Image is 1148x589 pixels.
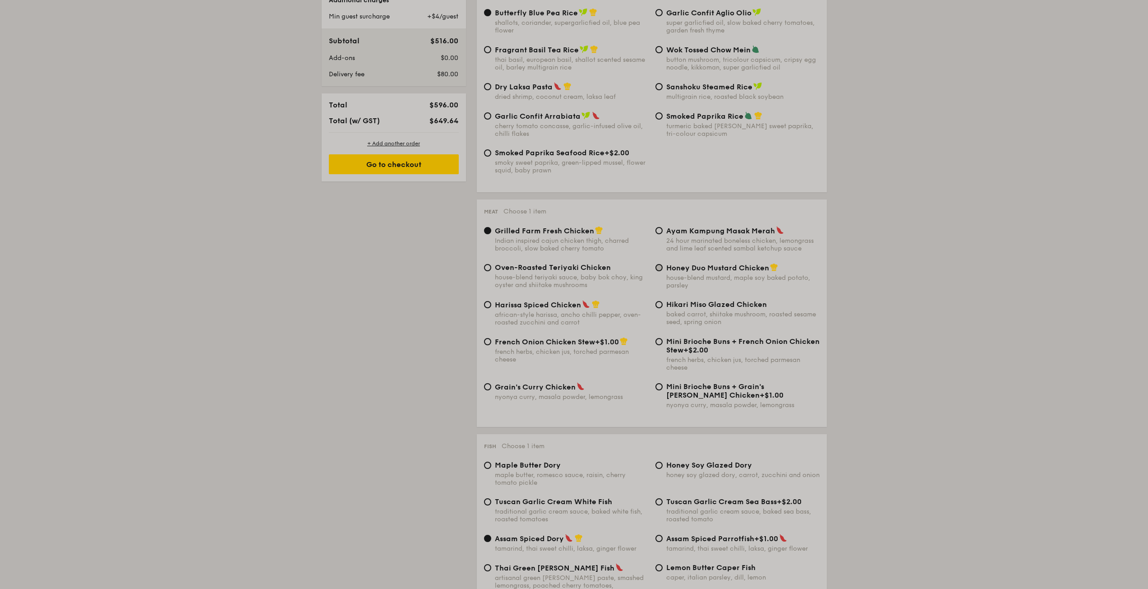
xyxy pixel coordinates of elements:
span: Harissa Spiced Chicken [495,301,581,309]
div: baked carrot, shiitake mushroom, roasted sesame seed, spring onion [666,311,820,326]
img: icon-chef-hat.a58ddaea.svg [590,45,598,53]
img: icon-chef-hat.a58ddaea.svg [754,111,762,120]
input: Garlic Confit Arrabiatacherry tomato concasse, garlic-infused olive oil, chilli flakes [484,112,491,120]
img: icon-vegetarian.fe4039eb.svg [752,45,760,53]
div: multigrain rice, roasted black soybean [666,93,820,101]
span: Smoked Paprika Rice [666,112,743,121]
span: Lemon Butter Caper Fish [666,563,756,572]
span: Total [329,101,347,109]
input: Smoked Paprika Riceturmeric baked [PERSON_NAME] sweet paprika, tri-colour capsicum [655,112,663,120]
span: Fragrant Basil Tea Rice [495,46,579,54]
div: french herbs, chicken jus, torched parmesan cheese [495,348,648,363]
div: caper, italian parsley, dill, lemon [666,574,820,581]
img: icon-spicy.37a8142b.svg [582,300,590,308]
span: Delivery fee [329,70,364,78]
div: nyonya curry, masala powder, lemongrass [495,393,648,401]
div: shallots, coriander, supergarlicfied oil, blue pea flower [495,19,648,34]
input: Oven-Roasted Teriyaki Chickenhouse-blend teriyaki sauce, baby bok choy, king oyster and shiitake ... [484,264,491,271]
span: Garlic Confit Arrabiata [495,112,581,121]
img: icon-vegan.f8ff3823.svg [752,8,761,16]
div: house-blend mustard, maple soy baked potato, parsley [666,274,820,289]
img: icon-spicy.37a8142b.svg [576,382,585,390]
input: Assam Spiced Parrotfish+$1.00tamarind, thai sweet chilli, laksa, ginger flower [655,535,663,542]
img: icon-vegan.f8ff3823.svg [753,82,762,90]
img: icon-vegan.f8ff3823.svg [580,45,589,53]
div: cherry tomato concasse, garlic-infused olive oil, chilli flakes [495,122,648,138]
div: dried shrimp, coconut cream, laksa leaf [495,93,648,101]
img: icon-chef-hat.a58ddaea.svg [620,337,628,345]
input: Dry Laksa Pastadried shrimp, coconut cream, laksa leaf [484,83,491,90]
span: Sanshoku Steamed Rice [666,83,752,91]
span: +$2.00 [683,346,708,354]
input: Thai Green [PERSON_NAME] Fishartisanal green [PERSON_NAME] paste, smashed lemongrass, poached che... [484,564,491,571]
div: honey soy glazed dory, carrot, zucchini and onion [666,471,820,479]
img: icon-spicy.37a8142b.svg [565,534,573,542]
input: Garlic Confit Aglio Oliosuper garlicfied oil, slow baked cherry tomatoes, garden fresh thyme [655,9,663,16]
img: icon-spicy.37a8142b.svg [615,563,623,571]
div: smoky sweet paprika, green-lipped mussel, flower squid, baby prawn [495,159,648,174]
div: maple butter, romesco sauce, raisin, cherry tomato pickle [495,471,648,487]
span: Honey Duo Mustard Chicken [666,264,769,272]
span: Mini Brioche Buns + Grain's [PERSON_NAME] Chicken [666,382,764,399]
img: icon-chef-hat.a58ddaea.svg [563,82,572,90]
img: icon-chef-hat.a58ddaea.svg [589,8,597,16]
input: Smoked Paprika Seafood Rice+$2.00smoky sweet paprika, green-lipped mussel, flower squid, baby prawn [484,149,491,157]
span: French Onion Chicken Stew [495,338,595,346]
img: icon-chef-hat.a58ddaea.svg [575,534,583,542]
input: Fragrant Basil Tea Ricethai basil, european basil, shallot scented sesame oil, barley multigrain ... [484,46,491,53]
span: Grain's Curry Chicken [495,383,576,391]
div: turmeric baked [PERSON_NAME] sweet paprika, tri-colour capsicum [666,122,820,138]
span: +$2.00 [604,148,629,157]
img: icon-vegetarian.fe4039eb.svg [744,111,752,120]
span: Dry Laksa Pasta [495,83,553,91]
input: Wok Tossed Chow Meinbutton mushroom, tricolour capsicum, cripsy egg noodle, kikkoman, super garli... [655,46,663,53]
img: icon-vegan.f8ff3823.svg [581,111,590,120]
input: Maple Butter Dorymaple butter, romesco sauce, raisin, cherry tomato pickle [484,462,491,469]
img: icon-spicy.37a8142b.svg [553,82,562,90]
div: Go to checkout [329,154,459,174]
div: + Add another order [329,140,459,147]
span: Choose 1 item [502,442,544,450]
input: Tuscan Garlic Cream Sea Bass+$2.00traditional garlic cream sauce, baked sea bass, roasted tomato [655,498,663,506]
span: Total (w/ GST) [329,116,380,125]
span: Subtotal [329,37,360,45]
span: Oven-Roasted Teriyaki Chicken [495,263,611,272]
span: Min guest surcharge [329,13,390,20]
div: 24 hour marinated boneless chicken, lemongrass and lime leaf scented sambal ketchup sauce [666,237,820,252]
div: button mushroom, tricolour capsicum, cripsy egg noodle, kikkoman, super garlicfied oil [666,56,820,71]
span: Assam Spiced Parrotfish [666,534,754,543]
span: +$4/guest [427,13,458,20]
span: Maple Butter Dory [495,461,561,469]
span: $649.64 [429,116,458,125]
input: Ayam Kampung Masak Merah24 hour marinated boneless chicken, lemongrass and lime leaf scented samb... [655,227,663,234]
span: $596.00 [429,101,458,109]
span: Garlic Confit Aglio Olio [666,9,752,17]
img: icon-spicy.37a8142b.svg [779,534,787,542]
div: house-blend teriyaki sauce, baby bok choy, king oyster and shiitake mushrooms [495,274,648,289]
span: Choose 1 item [503,208,546,215]
div: nyonya curry, masala powder, lemongrass [666,401,820,409]
span: Mini Brioche Buns + French Onion Chicken Stew [666,337,820,354]
input: Grilled Farm Fresh ChickenIndian inspired cajun chicken thigh, charred broccoli, slow baked cherr... [484,227,491,234]
input: Lemon Butter Caper Fishcaper, italian parsley, dill, lemon [655,564,663,571]
input: Hikari Miso Glazed Chickenbaked carrot, shiitake mushroom, roasted sesame seed, spring onion [655,301,663,308]
span: Grilled Farm Fresh Chicken [495,227,594,235]
input: Assam Spiced Dorytamarind, thai sweet chilli, laksa, ginger flower [484,535,491,542]
span: +$2.00 [777,497,802,506]
span: +$1.00 [760,391,784,399]
input: Sanshoku Steamed Ricemultigrain rice, roasted black soybean [655,83,663,90]
span: $80.00 [437,70,458,78]
span: Add-ons [329,54,355,62]
div: super garlicfied oil, slow baked cherry tomatoes, garden fresh thyme [666,19,820,34]
img: icon-spicy.37a8142b.svg [776,226,784,234]
span: Tuscan Garlic Cream White Fish [495,497,612,506]
div: tamarind, thai sweet chilli, laksa, ginger flower [495,545,648,552]
input: Grain's Curry Chickennyonya curry, masala powder, lemongrass [484,383,491,390]
span: Assam Spiced Dory [495,534,564,543]
div: thai basil, european basil, shallot scented sesame oil, barley multigrain rice [495,56,648,71]
div: Indian inspired cajun chicken thigh, charred broccoli, slow baked cherry tomato [495,237,648,252]
img: icon-chef-hat.a58ddaea.svg [592,300,600,308]
span: +$1.00 [754,534,778,543]
span: Honey Soy Glazed Dory [666,461,752,469]
span: Smoked Paprika Seafood Rice [495,148,604,157]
